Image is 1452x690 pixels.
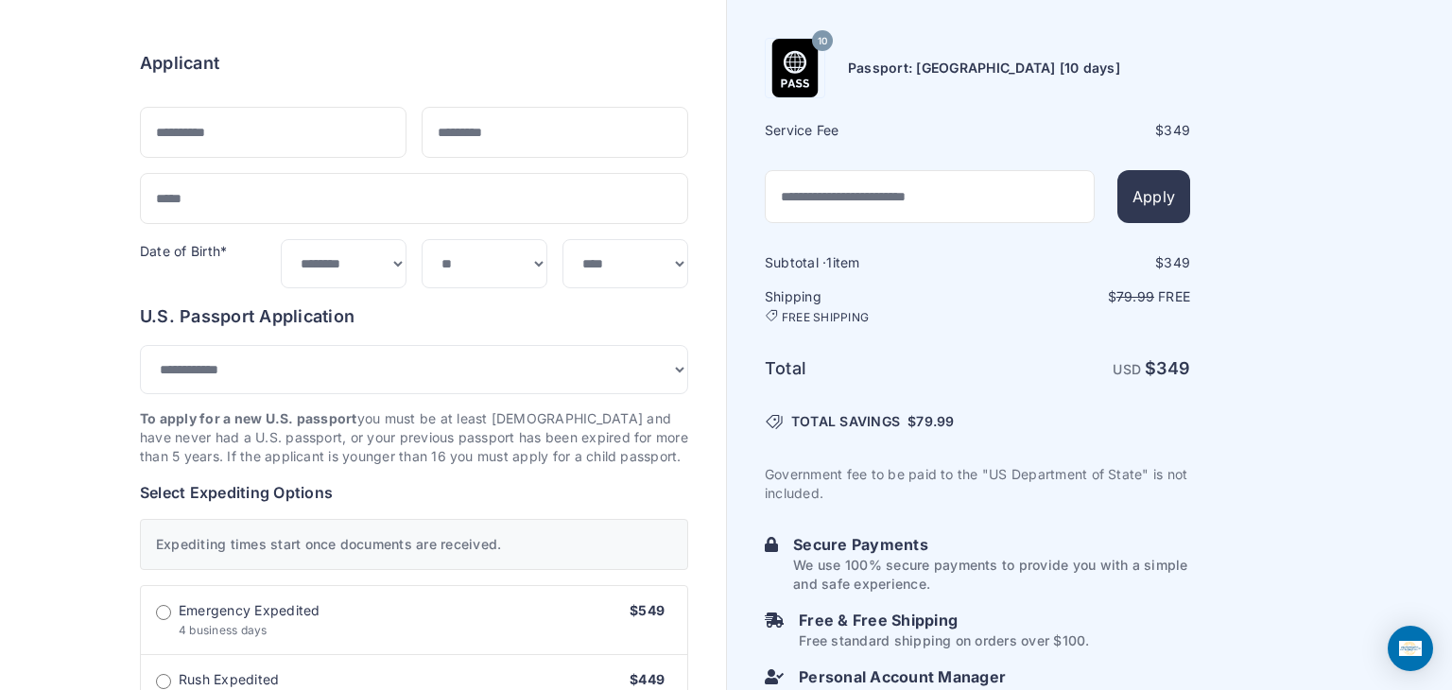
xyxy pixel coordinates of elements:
[1113,361,1141,377] span: USD
[979,121,1190,140] div: $
[179,601,320,620] span: Emergency Expedited
[140,303,688,330] h6: U.S. Passport Application
[1116,288,1154,304] span: 79.99
[799,665,1190,688] h6: Personal Account Manager
[1117,170,1190,223] button: Apply
[1156,358,1190,378] span: 349
[848,59,1120,78] h6: Passport: [GEOGRAPHIC_DATA] [10 days]
[1158,288,1190,304] span: Free
[179,623,268,637] span: 4 business days
[799,609,1089,631] h6: Free & Free Shipping
[630,671,665,687] span: $449
[1164,122,1190,138] span: 349
[782,310,869,325] span: FREE SHIPPING
[979,287,1190,306] p: $
[765,465,1190,503] p: Government fee to be paid to the "US Department of State" is not included.
[916,413,954,429] span: 79.99
[765,253,976,272] h6: Subtotal · item
[979,253,1190,272] div: $
[766,39,824,97] img: Product Name
[140,243,227,259] label: Date of Birth*
[793,556,1190,594] p: We use 100% secure payments to provide you with a simple and safe experience.
[1164,254,1190,270] span: 349
[140,409,688,466] p: you must be at least [DEMOGRAPHIC_DATA] and have never had a U.S. passport, or your previous pass...
[140,519,688,570] div: Expediting times start once documents are received.
[791,412,900,431] span: TOTAL SAVINGS
[1145,358,1190,378] strong: $
[818,28,827,53] span: 10
[799,631,1089,650] p: Free standard shipping on orders over $100.
[140,481,688,504] h6: Select Expediting Options
[765,355,976,382] h6: Total
[765,121,976,140] h6: Service Fee
[179,670,279,689] span: Rush Expedited
[1388,626,1433,671] div: Open Intercom Messenger
[140,410,357,426] strong: To apply for a new U.S. passport
[793,533,1190,556] h6: Secure Payments
[765,287,976,325] h6: Shipping
[630,602,665,618] span: $549
[140,50,219,77] h6: Applicant
[826,254,832,270] span: 1
[907,412,954,431] span: $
